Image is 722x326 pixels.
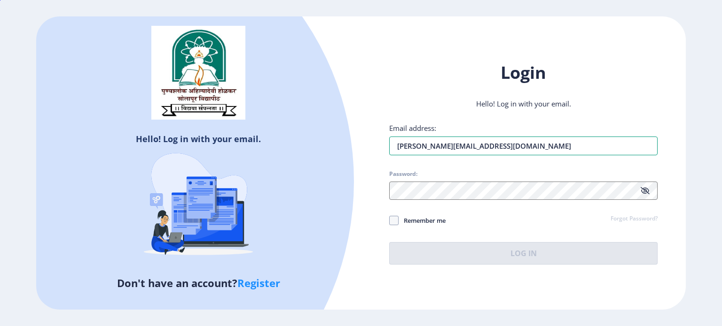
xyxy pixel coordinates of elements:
[237,276,280,290] a: Register
[389,61,658,84] h1: Login
[389,242,658,265] button: Log In
[389,123,436,133] label: Email address:
[399,215,446,226] span: Remember me
[611,215,658,223] a: Forgot Password?
[389,99,658,108] p: Hello! Log in with your email.
[389,170,417,178] label: Password:
[151,26,245,120] img: solapur_logo.png
[116,135,281,275] img: Recruitment%20Agencies%20(%20verification).svg
[43,275,354,290] h5: Don't have an account?
[389,136,658,155] input: Email address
